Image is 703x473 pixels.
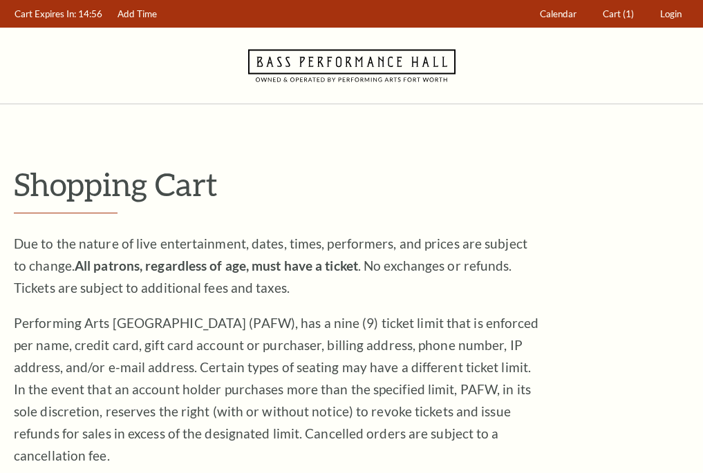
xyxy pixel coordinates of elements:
[540,8,577,19] span: Calendar
[654,1,688,28] a: Login
[660,8,682,19] span: Login
[597,1,641,28] a: Cart (1)
[603,8,621,19] span: Cart
[14,312,539,467] p: Performing Arts [GEOGRAPHIC_DATA] (PAFW), has a nine (9) ticket limit that is enforced per name, ...
[78,8,102,19] span: 14:56
[15,8,76,19] span: Cart Expires In:
[623,8,634,19] span: (1)
[534,1,583,28] a: Calendar
[75,258,358,273] strong: All patrons, regardless of age, must have a ticket
[14,166,689,202] p: Shopping Cart
[111,1,164,28] a: Add Time
[14,235,527,296] span: Due to the nature of live entertainment, dates, times, performers, and prices are subject to chan...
